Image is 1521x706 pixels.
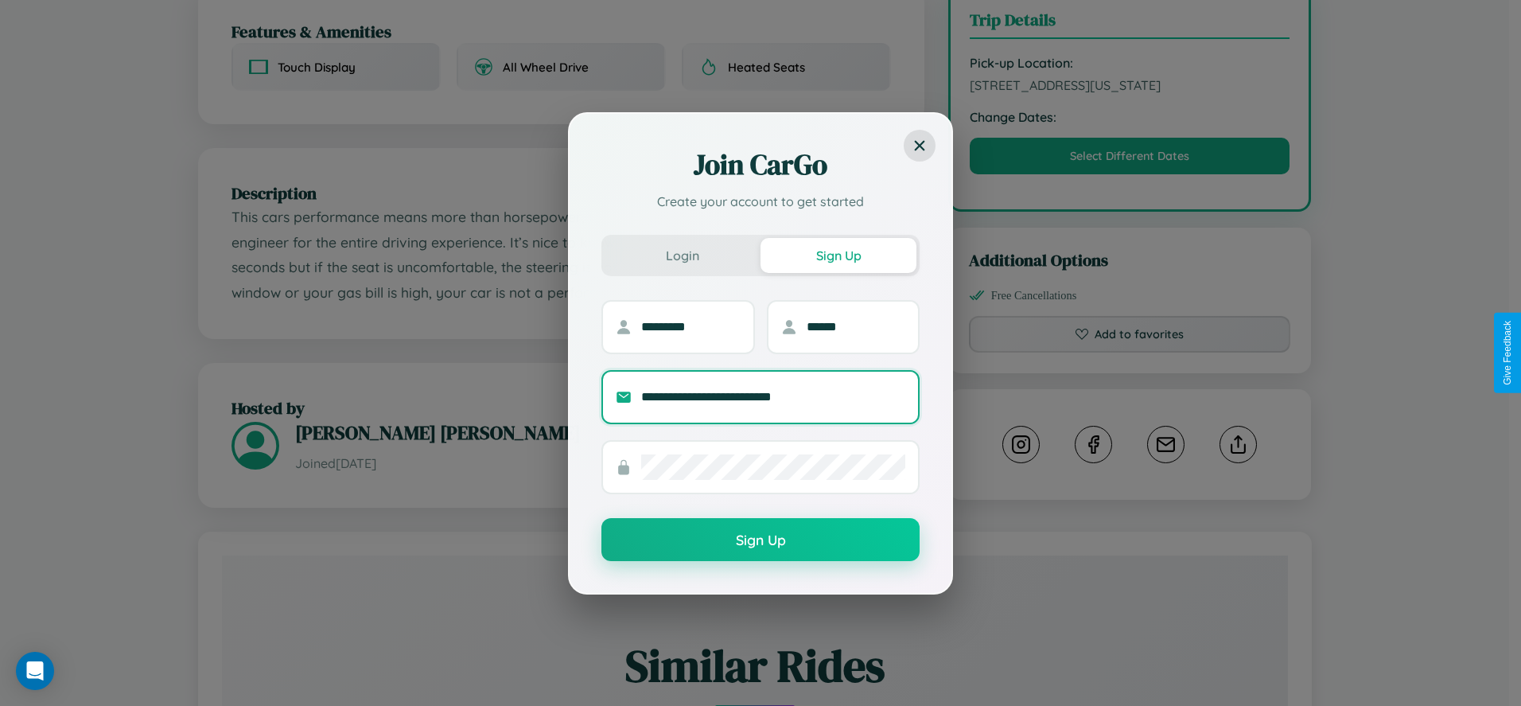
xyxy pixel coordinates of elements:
p: Create your account to get started [601,192,920,211]
button: Sign Up [601,518,920,561]
button: Login [605,238,760,273]
h2: Join CarGo [601,146,920,184]
div: Give Feedback [1502,321,1513,385]
button: Sign Up [760,238,916,273]
div: Open Intercom Messenger [16,652,54,690]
